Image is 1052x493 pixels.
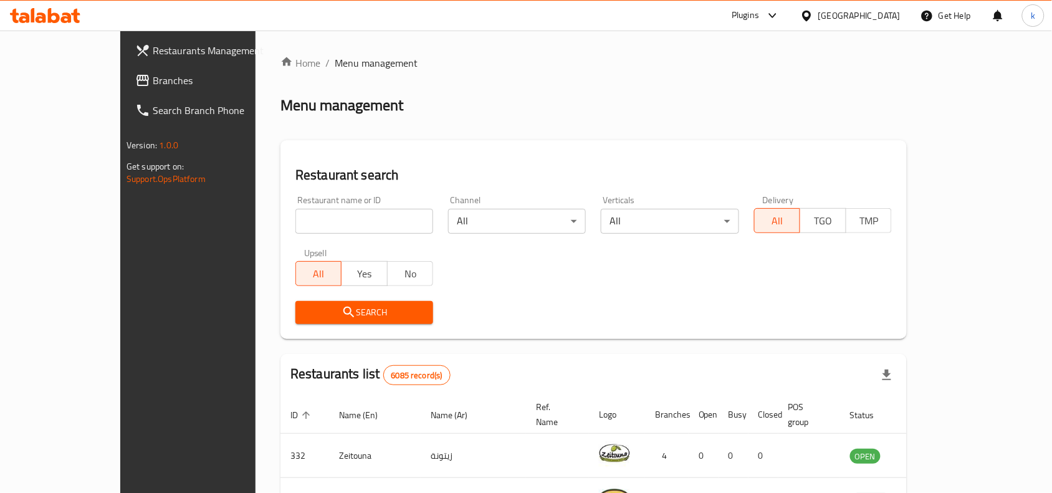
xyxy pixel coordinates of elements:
button: All [754,208,800,233]
div: [GEOGRAPHIC_DATA] [818,9,901,22]
div: Total records count [383,365,451,385]
button: TGO [800,208,846,233]
span: Status [850,408,891,423]
nav: breadcrumb [280,55,907,70]
span: Version: [127,137,157,153]
h2: Restaurants list [290,365,451,385]
li: / [325,55,330,70]
span: Get support on: [127,158,184,175]
button: All [295,261,342,286]
h2: Restaurant search [295,166,892,184]
th: Open [689,396,719,434]
span: POS group [788,400,825,429]
a: Support.OpsPlatform [127,171,206,187]
span: All [301,265,337,283]
h2: Menu management [280,95,403,115]
span: TGO [805,212,841,230]
div: All [601,209,739,234]
td: 0 [748,434,778,478]
a: Home [280,55,320,70]
span: No [393,265,428,283]
img: Zeitouna [599,438,630,469]
span: Search [305,305,423,320]
span: ID [290,408,314,423]
span: Menu management [335,55,418,70]
span: Name (Ar) [431,408,484,423]
span: TMP [851,212,887,230]
th: Closed [748,396,778,434]
td: 332 [280,434,329,478]
span: Restaurants Management [153,43,286,58]
input: Search for restaurant name or ID.. [295,209,433,234]
td: 0 [689,434,719,478]
th: Branches [645,396,689,434]
button: Search [295,301,433,324]
span: OPEN [850,449,881,464]
button: TMP [846,208,892,233]
a: Search Branch Phone [125,95,296,125]
td: 0 [719,434,748,478]
button: Yes [341,261,387,286]
span: Ref. Name [536,400,574,429]
span: Name (En) [339,408,394,423]
span: All [760,212,795,230]
div: All [448,209,586,234]
th: Busy [719,396,748,434]
div: Export file [872,360,902,390]
a: Restaurants Management [125,36,296,65]
span: Search Branch Phone [153,103,286,118]
td: Zeitouna [329,434,421,478]
span: 1.0.0 [159,137,178,153]
span: Yes [347,265,382,283]
span: k [1031,9,1035,22]
div: Plugins [732,8,759,23]
button: No [387,261,433,286]
td: 4 [645,434,689,478]
span: Branches [153,73,286,88]
td: زيتونة [421,434,526,478]
label: Upsell [304,249,327,257]
th: Logo [589,396,645,434]
span: 6085 record(s) [384,370,450,381]
label: Delivery [763,196,794,204]
a: Branches [125,65,296,95]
